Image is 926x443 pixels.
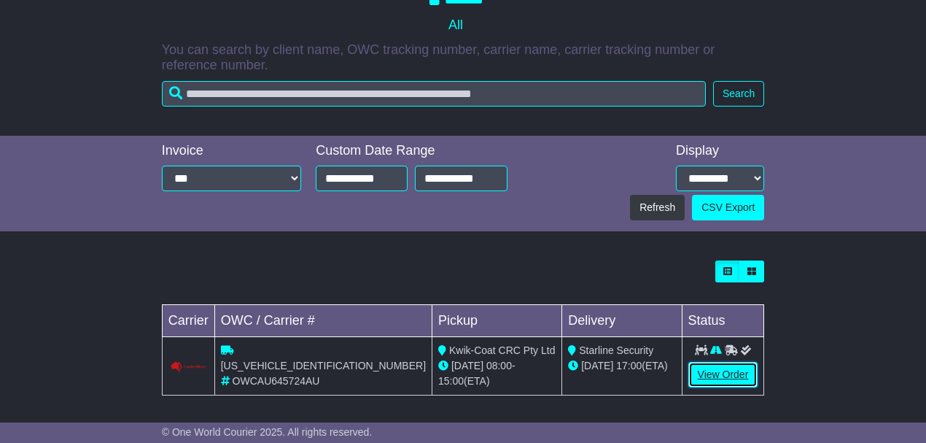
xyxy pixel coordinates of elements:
[233,375,320,387] span: OWCAU645724AU
[438,375,464,387] span: 15:00
[162,42,765,74] p: You can search by client name, OWC tracking number, carrier name, carrier tracking number or refe...
[579,344,653,356] span: Starline Security
[451,360,483,371] span: [DATE]
[676,143,764,159] div: Display
[170,361,206,373] img: Couriers_Please.png
[449,344,555,356] span: Kwik-Coat CRC Pty Ltd
[486,360,512,371] span: 08:00
[688,362,758,388] a: View Order
[692,195,764,220] a: CSV Export
[630,195,685,220] button: Refresh
[162,305,214,337] td: Carrier
[562,305,682,337] td: Delivery
[162,143,302,159] div: Invoice
[214,305,432,337] td: OWC / Carrier #
[682,305,764,337] td: Status
[581,360,613,371] span: [DATE]
[438,358,556,389] div: - (ETA)
[616,360,642,371] span: 17:00
[713,81,764,107] button: Search
[162,426,373,438] span: © One World Courier 2025. All rights reserved.
[432,305,562,337] td: Pickup
[568,358,675,374] div: (ETA)
[316,143,507,159] div: Custom Date Range
[221,360,426,371] span: [US_VEHICLE_IDENTIFICATION_NUMBER]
